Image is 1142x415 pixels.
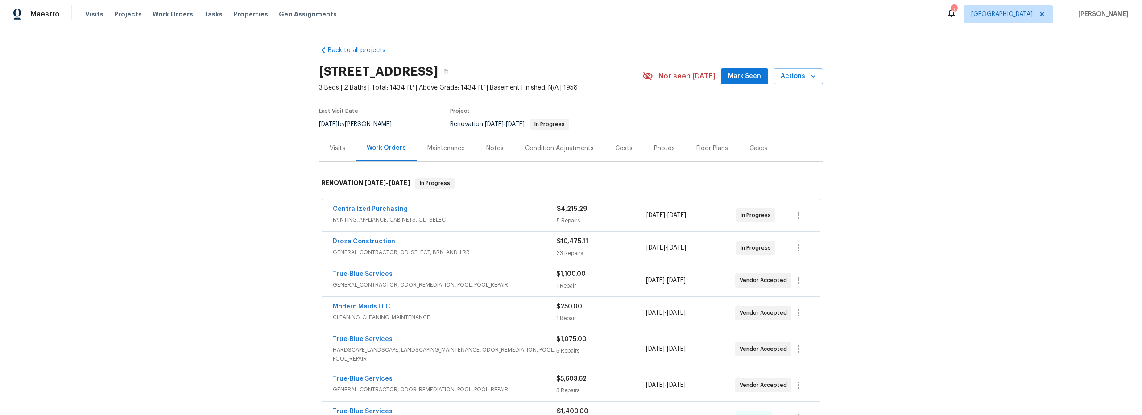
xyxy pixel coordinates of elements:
[525,144,594,153] div: Condition Adjustments
[333,238,395,245] a: Droza Construction
[646,308,686,317] span: -
[556,304,582,310] span: $250.00
[556,314,645,323] div: 1 Repair
[654,144,675,153] div: Photos
[438,64,454,80] button: Copy Address
[646,382,665,388] span: [DATE]
[1075,10,1129,19] span: [PERSON_NAME]
[646,243,686,252] span: -
[646,276,686,285] span: -
[333,385,556,394] span: GENERAL_CONTRACTOR, ODOR_REMEDIATION, POOL, POOL_REPAIR
[486,144,504,153] div: Notes
[333,313,556,322] span: CLEANING, CLEANING_MAINTENANCE
[721,68,768,85] button: Mark Seen
[279,10,337,19] span: Geo Assignments
[333,408,393,415] a: True-Blue Services
[646,345,686,353] span: -
[506,121,525,127] span: [DATE]
[667,382,686,388] span: [DATE]
[728,71,761,82] span: Mark Seen
[427,144,465,153] div: Maintenance
[696,144,728,153] div: Floor Plans
[667,277,686,284] span: [DATE]
[319,119,402,130] div: by [PERSON_NAME]
[333,206,408,212] a: Centralized Purchasing
[971,10,1033,19] span: [GEOGRAPHIC_DATA]
[450,108,470,114] span: Project
[557,216,646,225] div: 5 Repairs
[333,248,557,257] span: GENERAL_CONTRACTOR, OD_SELECT, BRN_AND_LRR
[646,277,665,284] span: [DATE]
[740,276,790,285] span: Vendor Accepted
[364,180,386,186] span: [DATE]
[556,346,645,355] div: 5 Repairs
[485,121,525,127] span: -
[322,178,410,189] h6: RENOVATION
[333,271,393,277] a: True-Blue Services
[615,144,633,153] div: Costs
[333,345,556,363] span: HARDSCAPE_LANDSCAPE, LANDSCAPING_MAINTENANCE, ODOR_REMEDIATION, POOL, POOL_REPAIR
[667,212,686,218] span: [DATE]
[741,211,774,220] span: In Progress
[319,46,405,55] a: Back to all projects
[557,249,646,258] div: 33 Repairs
[333,376,393,382] a: True-Blue Services
[450,121,569,127] span: Renovation
[333,304,390,310] a: Modern Maids LLC
[333,336,393,342] a: True-Blue Services
[646,211,686,220] span: -
[333,215,557,224] span: PAINTING, APPLIANCE, CABINETS, OD_SELECT
[646,212,665,218] span: [DATE]
[667,346,686,352] span: [DATE]
[153,10,193,19] span: Work Orders
[389,180,410,186] span: [DATE]
[781,71,816,82] span: Actions
[557,238,588,245] span: $10,475.11
[333,280,556,289] span: GENERAL_CONTRACTOR, ODOR_REMEDIATION, POOL, POOL_REPAIR
[319,83,642,92] span: 3 Beds | 2 Baths | Total: 1434 ft² | Above Grade: 1434 ft² | Basement Finished: N/A | 1958
[646,346,665,352] span: [DATE]
[319,108,358,114] span: Last Visit Date
[367,144,406,152] div: Work Orders
[556,281,645,290] div: 1 Repair
[658,72,716,81] span: Not seen [DATE]
[556,271,586,277] span: $1,100.00
[319,67,438,76] h2: [STREET_ADDRESS]
[740,308,790,317] span: Vendor Accepted
[951,5,957,14] div: 3
[557,206,587,212] span: $4,215.29
[30,10,60,19] span: Maestro
[204,11,223,17] span: Tasks
[114,10,142,19] span: Projects
[646,245,665,251] span: [DATE]
[416,179,454,188] span: In Progress
[557,408,588,415] span: $1,400.00
[667,310,686,316] span: [DATE]
[531,122,568,127] span: In Progress
[319,169,823,197] div: RENOVATION [DATE]-[DATE]In Progress
[556,376,587,382] span: $5,603.62
[233,10,268,19] span: Properties
[330,144,345,153] div: Visits
[667,245,686,251] span: [DATE]
[364,180,410,186] span: -
[646,381,686,390] span: -
[646,310,665,316] span: [DATE]
[774,68,823,85] button: Actions
[741,243,774,252] span: In Progress
[740,381,790,390] span: Vendor Accepted
[556,386,645,395] div: 3 Repairs
[85,10,103,19] span: Visits
[740,345,790,353] span: Vendor Accepted
[749,144,767,153] div: Cases
[319,121,338,127] span: [DATE]
[556,336,587,342] span: $1,075.00
[485,121,504,127] span: [DATE]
